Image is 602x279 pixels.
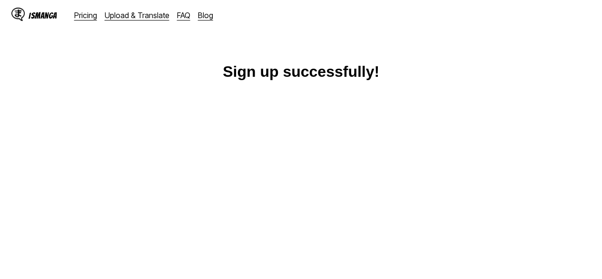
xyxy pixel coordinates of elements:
a: Blog [198,10,213,20]
a: Pricing [74,10,97,20]
h1: Sign up successfully! [223,63,379,81]
a: IsManga LogoIsManga [11,8,74,23]
img: IsManga Logo [11,8,25,21]
div: IsManga [29,11,57,20]
a: FAQ [177,10,190,20]
a: Upload & Translate [105,10,169,20]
